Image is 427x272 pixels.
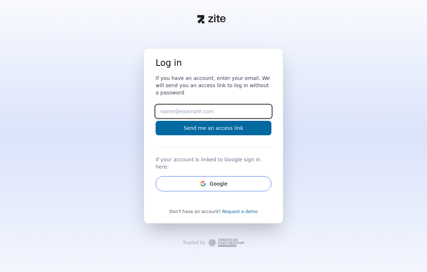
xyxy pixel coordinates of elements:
svg: Google [199,180,207,187]
div: If your account is linked to Google sign in here: [156,153,271,170]
h3: If you have an account, enter your email. We will send you an access link to log in without a pas... [156,75,271,96]
h1: Log in [156,57,271,69]
div: Don't have an account? [156,209,271,214]
div: Trusted by [183,240,206,246]
button: GoogleGoogle [156,176,271,191]
a: Request a demo [222,209,258,214]
img: Workspace Logo [208,238,244,248]
button: Send me an access link [156,121,271,135]
input: name@example.com [156,105,271,118]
